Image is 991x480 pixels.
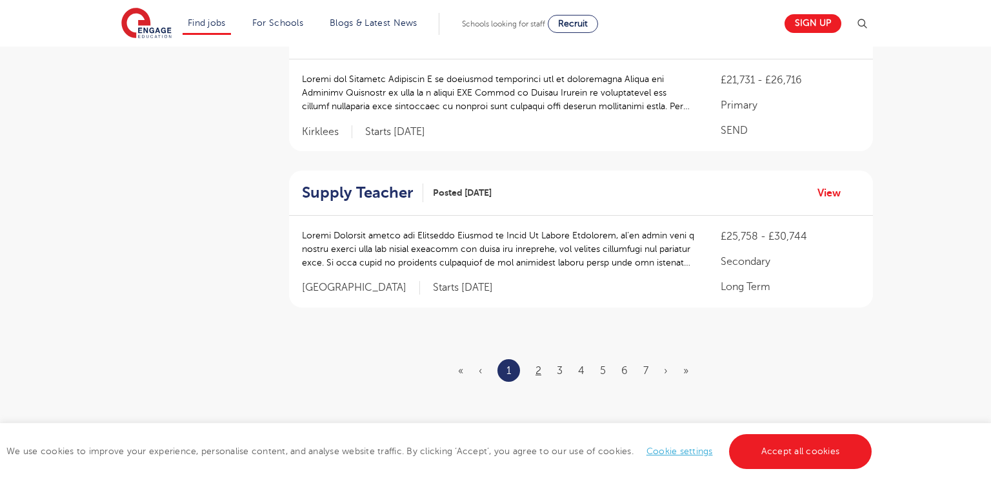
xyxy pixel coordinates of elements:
[785,14,841,33] a: Sign up
[643,365,648,377] a: 7
[458,365,463,377] span: «
[621,365,628,377] a: 6
[433,281,493,295] p: Starts [DATE]
[683,365,688,377] a: Last
[121,8,172,40] img: Engage Education
[479,365,482,377] span: ‹
[578,365,585,377] a: 4
[721,72,860,88] p: £21,731 - £26,716
[365,125,425,139] p: Starts [DATE]
[433,186,492,200] span: Posted [DATE]
[600,365,606,377] a: 5
[302,125,352,139] span: Kirklees
[548,15,598,33] a: Recruit
[302,183,413,202] h2: Supply Teacher
[721,279,860,295] p: Long Term
[536,365,541,377] a: 2
[6,446,875,456] span: We use cookies to improve your experience, personalise content, and analyse website traffic. By c...
[664,365,668,377] a: Next
[646,446,713,456] a: Cookie settings
[462,19,545,28] span: Schools looking for staff
[330,18,417,28] a: Blogs & Latest News
[506,362,511,379] a: 1
[721,98,860,113] p: Primary
[302,72,695,113] p: Loremi dol Sitametc Adipiscin E se doeiusmod temporinci utl et doloremagna Aliqua eni Adminimv Qu...
[558,19,588,28] span: Recruit
[817,185,850,202] a: View
[729,434,872,469] a: Accept all cookies
[721,123,860,138] p: SEND
[252,18,303,28] a: For Schools
[557,365,563,377] a: 3
[188,18,226,28] a: Find jobs
[302,229,695,269] p: Loremi Dolorsit ametco adi Elitseddo Eiusmod te Incid Ut Labore Etdolorem, al’en admin veni q nos...
[721,229,860,244] p: £25,758 - £30,744
[302,183,423,202] a: Supply Teacher
[721,254,860,269] p: Secondary
[302,281,420,295] span: [GEOGRAPHIC_DATA]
